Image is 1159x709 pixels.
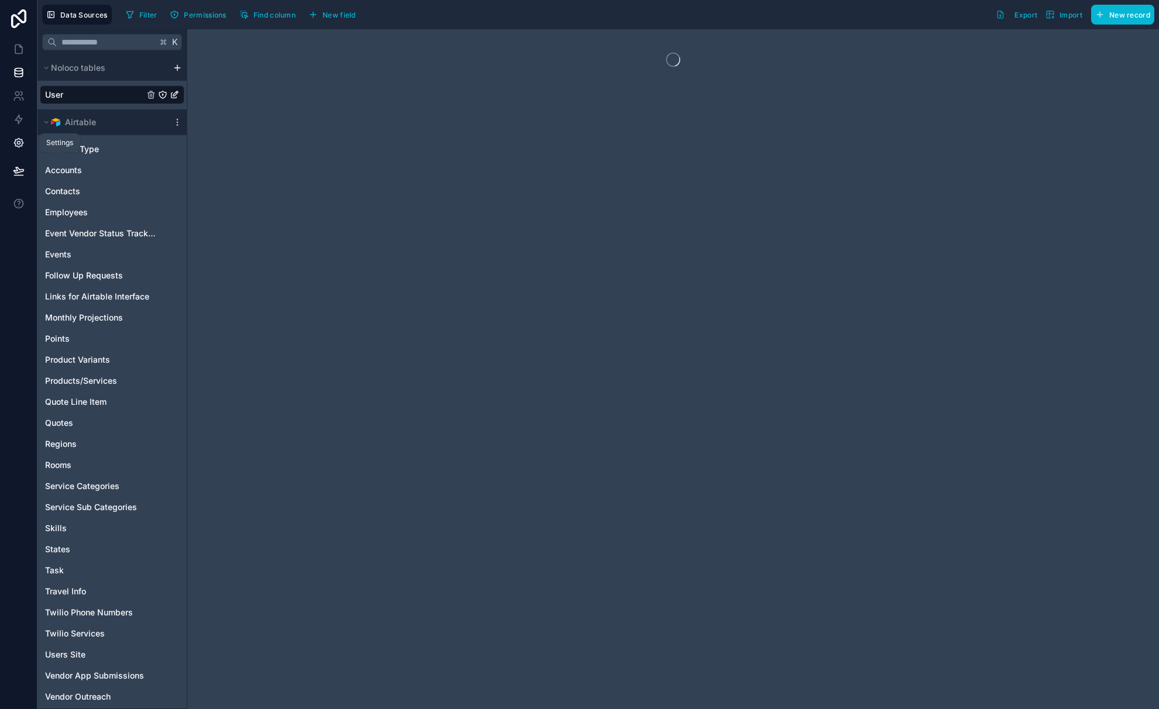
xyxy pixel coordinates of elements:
span: Export [1014,11,1037,19]
span: K [171,38,179,46]
span: Find column [253,11,296,19]
span: New field [323,11,356,19]
span: Filter [139,11,157,19]
button: Import [1041,5,1086,25]
button: New field [304,6,360,23]
button: Export [992,5,1041,25]
span: New record [1109,11,1150,19]
span: Data Sources [60,11,108,19]
div: Settings [46,138,73,147]
button: Find column [235,6,300,23]
button: Data Sources [42,5,112,25]
span: Permissions [184,11,226,19]
a: New record [1086,5,1154,25]
button: Permissions [166,6,230,23]
button: Filter [121,6,162,23]
span: Import [1059,11,1082,19]
button: New record [1091,5,1154,25]
a: Permissions [166,6,235,23]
